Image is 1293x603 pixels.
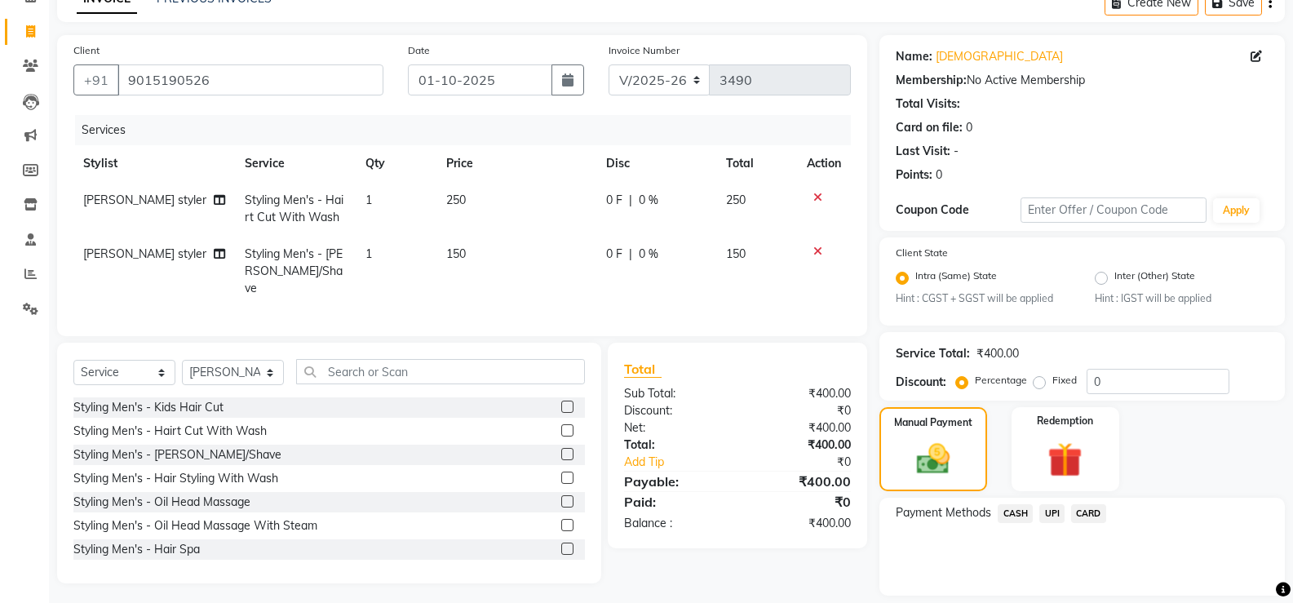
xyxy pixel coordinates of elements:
div: Styling Men's - Kids Hair Cut [73,399,224,416]
div: ₹0 [737,492,863,512]
span: | [629,246,632,263]
th: Total [716,145,797,182]
label: Date [408,43,430,58]
div: ₹400.00 [737,419,863,437]
img: _cash.svg [906,440,960,478]
th: Stylist [73,145,235,182]
span: CARD [1071,504,1106,523]
span: [PERSON_NAME] styler [83,193,206,207]
div: Total: [612,437,737,454]
th: Price [436,145,596,182]
button: Apply [1213,198,1260,223]
span: CASH [998,504,1033,523]
button: +91 [73,64,119,95]
a: Add Tip [612,454,759,471]
div: Styling Men's - [PERSON_NAME]/Shave [73,446,281,463]
div: Styling Men's - Oil Head Massage With Steam [73,517,317,534]
input: Search by Name/Mobile/Email/Code [117,64,383,95]
span: 150 [446,246,466,261]
span: 150 [726,246,746,261]
div: ₹0 [759,454,863,471]
div: Payable: [612,472,737,491]
th: Disc [596,145,717,182]
div: Discount: [896,374,946,391]
div: ₹400.00 [737,515,863,532]
label: Percentage [975,373,1027,388]
div: Membership: [896,72,967,89]
div: 0 [966,119,972,136]
div: Styling Men's - Oil Head Massage [73,494,250,511]
div: Styling Men's - Hairt Cut With Wash [73,423,267,440]
div: Coupon Code [896,202,1020,219]
div: Total Visits: [896,95,960,113]
span: Styling Men's - [PERSON_NAME]/Shave [245,246,343,295]
div: Net: [612,419,737,437]
img: _gift.svg [1037,438,1093,481]
small: Hint : IGST will be applied [1095,291,1269,306]
div: Sub Total: [612,385,737,402]
label: Manual Payment [894,415,972,430]
span: 0 % [639,246,658,263]
label: Fixed [1052,373,1077,388]
span: Total [624,361,662,378]
th: Action [797,145,851,182]
a: [DEMOGRAPHIC_DATA] [936,48,1063,65]
div: Last Visit: [896,143,950,160]
small: Hint : CGST + SGST will be applied [896,291,1069,306]
div: ₹400.00 [737,437,863,454]
span: 250 [726,193,746,207]
span: UPI [1039,504,1065,523]
span: Payment Methods [896,504,991,521]
label: Intra (Same) State [915,268,997,288]
div: Service Total: [896,345,970,362]
div: Discount: [612,402,737,419]
div: Balance : [612,515,737,532]
label: Invoice Number [609,43,680,58]
div: Styling Men's - Hair Spa [73,541,200,558]
span: 0 F [606,192,622,209]
div: Styling Men's - Hair Styling With Wash [73,470,278,487]
div: ₹400.00 [737,385,863,402]
div: Services [75,115,863,145]
div: Paid: [612,492,737,512]
span: 0 % [639,192,658,209]
label: Redemption [1037,414,1093,428]
th: Qty [356,145,436,182]
span: Styling Men's - Hairt Cut With Wash [245,193,343,224]
div: ₹0 [737,402,863,419]
div: - [954,143,959,160]
div: Name: [896,48,932,65]
span: [PERSON_NAME] styler [83,246,206,261]
span: 1 [365,193,372,207]
span: | [629,192,632,209]
span: 0 F [606,246,622,263]
div: Card on file: [896,119,963,136]
div: 0 [936,166,942,184]
input: Enter Offer / Coupon Code [1021,197,1207,223]
span: 1 [365,246,372,261]
label: Client [73,43,100,58]
label: Client State [896,246,948,260]
th: Service [235,145,356,182]
div: No Active Membership [896,72,1269,89]
div: Points: [896,166,932,184]
label: Inter (Other) State [1114,268,1195,288]
div: ₹400.00 [976,345,1019,362]
div: ₹400.00 [737,472,863,491]
input: Search or Scan [296,359,585,384]
span: 250 [446,193,466,207]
